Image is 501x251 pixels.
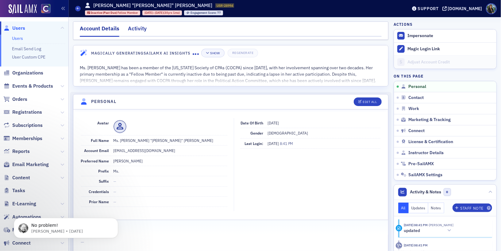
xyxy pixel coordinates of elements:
[407,59,493,65] div: Adjust Account Credit
[128,25,147,36] div: Activity
[12,70,43,76] span: Organizations
[3,83,53,89] a: Events & Products
[93,2,212,9] h1: [PERSON_NAME] "[PERSON_NAME]" [PERSON_NAME]
[396,225,402,231] div: Update
[12,83,53,89] span: Events & Products
[191,11,218,15] span: Engagement Score :
[396,242,402,249] div: Activity
[398,203,409,213] button: All
[404,243,428,247] time: 8/27/2025 08:41 PM
[408,84,426,89] span: Personal
[245,141,263,146] span: Last Login:
[394,55,496,69] a: Adjust Account Credit
[98,169,109,173] span: Prefix
[408,150,444,156] span: Instructor Details
[407,46,493,52] div: Magic Login Link
[142,10,182,15] div: 1995-06-15 00:00:00
[91,11,118,15] span: Inactive (Past Due)
[408,139,453,145] span: License & Certification
[3,214,41,220] a: Automations
[118,11,138,15] span: Fellow Member
[12,54,45,60] a: User Custom CPE
[453,203,492,212] button: Staff Note
[354,97,381,106] button: Edit All
[268,141,280,146] span: [DATE]
[3,174,30,181] a: Content
[114,166,228,176] dd: Ms.
[184,10,223,15] div: Engagement Score: 77
[3,200,36,207] a: E-Learning
[12,36,23,41] a: Users
[37,4,51,14] a: View Homepage
[428,223,453,227] span: Sandy Adams
[409,203,429,213] button: Updates
[201,49,224,57] button: Show
[408,106,419,112] span: Work
[81,239,381,245] span: —
[3,240,31,246] a: Connect
[3,70,43,76] a: Organizations
[9,4,37,14] img: SailAMX
[98,120,109,125] span: Avatar
[3,109,42,116] a: Registrations
[114,189,117,194] span: —
[3,122,43,129] a: Subscriptions
[444,188,451,196] span: 0
[460,207,484,210] div: Staff Note
[3,135,42,142] a: Memberships
[155,11,164,15] span: [DATE]
[91,98,116,105] h4: Personal
[428,203,444,213] button: Notes
[99,179,109,184] span: Suffix
[114,135,228,145] dd: Ms. [PERSON_NAME] "[PERSON_NAME]" [PERSON_NAME]
[363,100,377,104] div: Edit All
[280,141,293,146] span: 8:41 PM
[250,131,263,135] span: Gender
[404,227,453,234] button: updated
[87,11,138,15] a: Inactive (Past Due) Fellow Member
[394,42,496,55] button: Magic Login Link
[12,187,25,194] span: Tasks
[410,189,441,195] span: Activity & Notes
[91,50,193,56] h4: Magically Generating SailAMX AI Insights
[407,33,433,39] button: Impersonate
[408,128,425,134] span: Connect
[114,179,117,184] span: —
[80,25,119,37] div: Account Details
[228,49,258,57] button: Regenerate
[3,226,30,233] a: Finance
[114,199,117,204] span: —
[91,138,109,143] span: Full Name
[3,161,49,168] a: Email Marketing
[448,6,482,11] div: [DOMAIN_NAME]
[404,223,428,227] time: 8/27/2025 08:41 PM
[408,95,424,101] span: Contact
[84,148,109,153] span: Account Email
[404,228,420,234] h5: updated
[114,146,228,155] dd: [EMAIL_ADDRESS][DOMAIN_NAME]
[394,73,497,79] h4: On this page
[408,161,434,167] span: Pre-SailAMX
[41,4,51,13] img: SailAMX
[268,120,279,125] span: [DATE]
[12,148,30,155] span: Reports
[145,11,180,15] div: – (30yrs 1mo)
[114,156,228,166] dd: [PERSON_NAME]
[12,96,27,103] span: Orders
[3,25,25,32] a: Users
[3,187,25,194] a: Tasks
[5,205,127,248] iframe: Intercom notifications message
[486,3,497,14] span: Profile
[442,6,484,11] button: [DOMAIN_NAME]
[12,46,41,51] a: Email Send Log
[12,109,42,116] span: Registrations
[408,117,451,123] span: Marketing & Tracking
[89,189,109,194] span: Credentials
[85,10,141,15] div: Inactive (Past Due): Inactive (Past Due): Fellow Member
[12,200,36,207] span: E-Learning
[241,120,263,125] span: Date of Birth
